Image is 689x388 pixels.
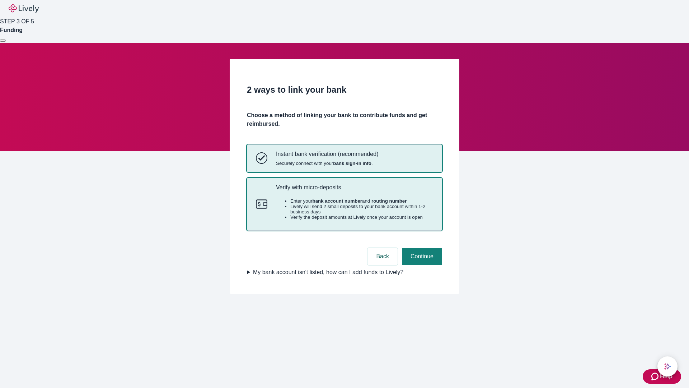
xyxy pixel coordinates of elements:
[643,369,681,384] button: Zendesk support iconHelp
[256,152,267,164] svg: Instant bank verification
[247,268,442,277] summary: My bank account isn't listed, how can I add funds to Lively?
[651,372,660,381] svg: Zendesk support icon
[247,178,442,231] button: Micro-depositsVerify with micro-depositsEnter yourbank account numberand routing numberLively wil...
[290,198,433,204] li: Enter your and
[290,204,433,214] li: Lively will send 2 small deposits to your bank account within 1-2 business days
[664,363,671,370] svg: Lively AI Assistant
[256,198,267,210] svg: Micro-deposits
[367,248,398,265] button: Back
[657,356,678,377] button: chat
[247,83,442,96] h2: 2 ways to link your bank
[276,151,378,157] p: Instant bank verification (recommended)
[313,198,362,204] strong: bank account number
[371,198,407,204] strong: routing number
[402,248,442,265] button: Continue
[247,145,442,171] button: Instant bank verificationInstant bank verification (recommended)Securely connect with yourbank si...
[333,161,371,166] strong: bank sign-in info
[276,161,378,166] span: Securely connect with your .
[247,111,442,128] h4: Choose a method of linking your bank to contribute funds and get reimbursed.
[276,184,433,191] p: Verify with micro-deposits
[290,214,433,220] li: Verify the deposit amounts at Lively once your account is open
[9,4,39,13] img: Lively
[660,372,672,381] span: Help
